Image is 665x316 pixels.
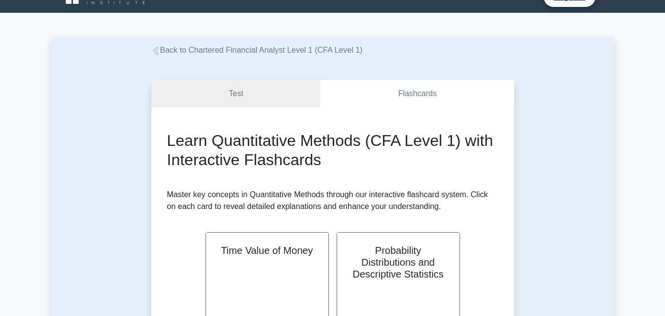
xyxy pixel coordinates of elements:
a: Back to Chartered Financial Analyst Level 1 (CFA Level 1) [151,46,363,54]
h2: Time Value of Money [218,245,316,256]
h2: Probability Distributions and Descriptive Statistics [349,245,448,280]
h2: Learn Quantitative Methods (CFA Level 1) with Interactive Flashcards [167,131,498,169]
a: Test [151,80,321,108]
a: Flashcards [320,80,514,108]
p: Master key concepts in Quantitative Methods through our interactive flashcard system. Click on ea... [167,189,498,212]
